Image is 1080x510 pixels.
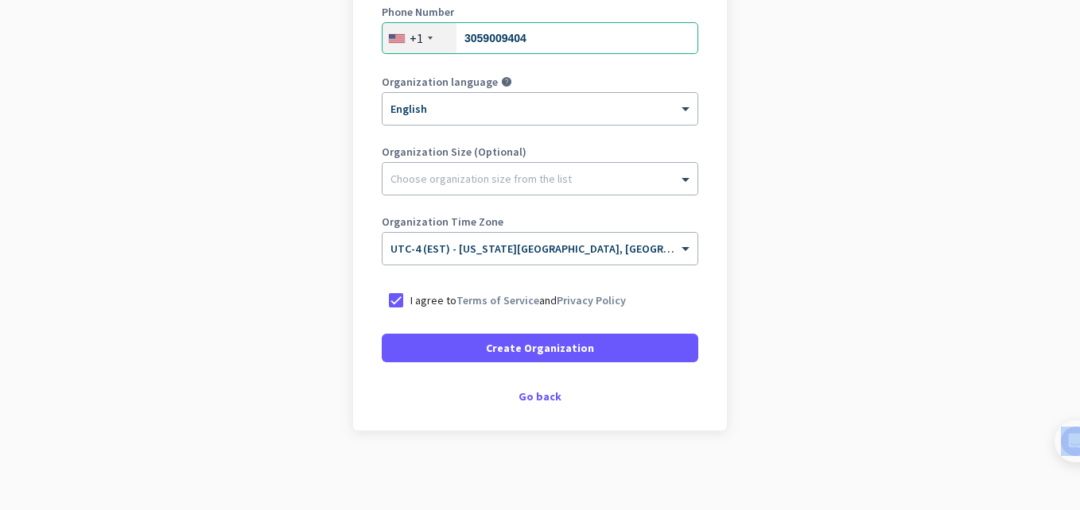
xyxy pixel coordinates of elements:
[382,22,698,54] input: 201-555-0123
[382,6,698,17] label: Phone Number
[410,292,626,308] p: I agree to and
[410,30,423,46] div: +1
[382,146,698,157] label: Organization Size (Optional)
[501,76,512,87] i: help
[486,340,594,356] span: Create Organization
[456,293,539,307] a: Terms of Service
[557,293,626,307] a: Privacy Policy
[382,76,498,87] label: Organization language
[382,216,698,227] label: Organization Time Zone
[382,334,698,362] button: Create Organization
[382,391,698,402] div: Go back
